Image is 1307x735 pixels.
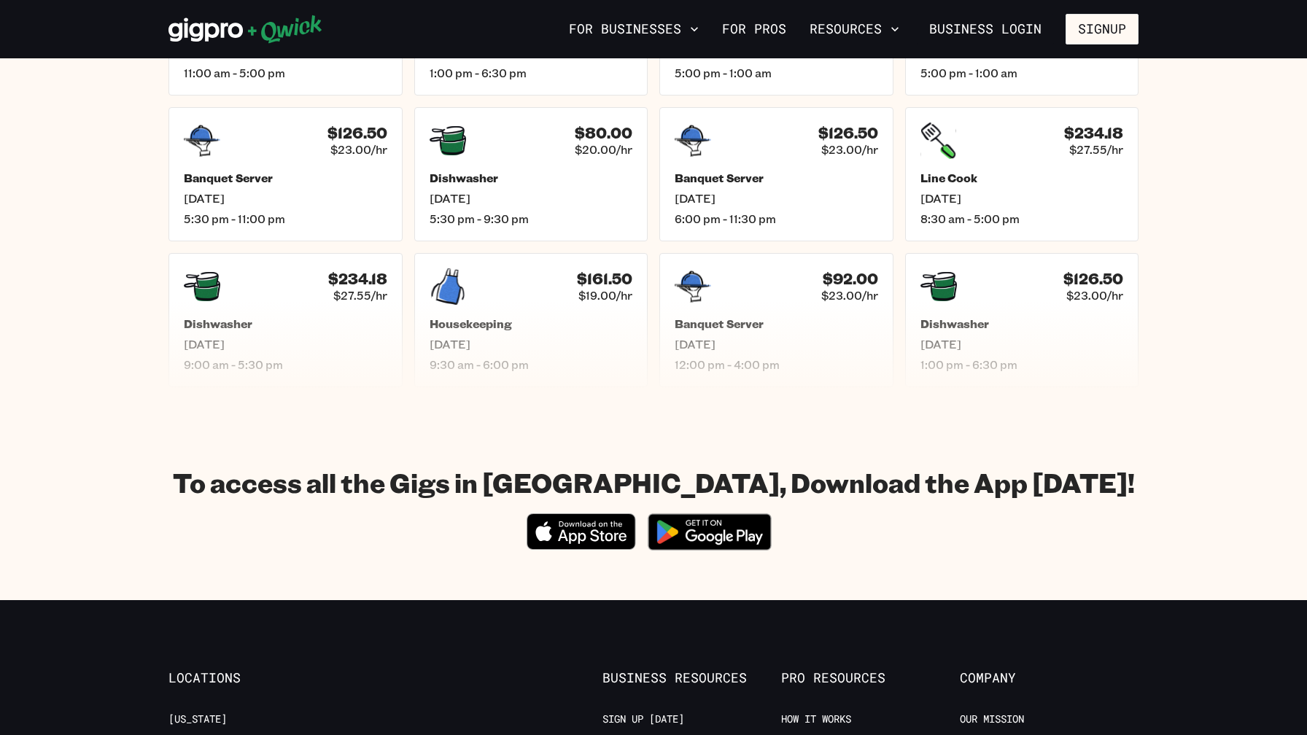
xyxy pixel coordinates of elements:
h4: $161.50 [577,270,632,288]
a: Download on the App Store [527,537,636,553]
a: $161.50$19.00/hrHousekeeping[DATE]9:30 am - 6:00 pm [414,253,648,387]
span: $19.00/hr [578,288,632,303]
a: $80.00$20.00/hrDishwasher[DATE]5:30 pm - 9:30 pm [414,107,648,241]
span: $20.00/hr [575,142,632,157]
a: $92.00$23.00/hrBanquet Server[DATE]12:00 pm - 4:00 pm [659,253,893,387]
span: $23.00/hr [330,142,387,157]
h5: Banquet Server [675,316,878,331]
span: 5:30 pm - 11:00 pm [184,211,387,226]
a: $126.50$23.00/hrDishwasher[DATE]1:00 pm - 6:30 pm [905,253,1139,387]
span: [DATE] [184,337,387,351]
span: Pro Resources [781,670,960,686]
span: [DATE] [430,337,633,351]
a: Business Login [917,14,1054,44]
span: 5:30 pm - 9:30 pm [430,211,633,226]
h5: Line Cook [920,171,1124,185]
h4: $234.18 [1064,124,1123,142]
span: [DATE] [430,191,633,206]
a: Sign up [DATE] [602,712,684,726]
button: Signup [1066,14,1139,44]
h4: $234.18 [328,270,387,288]
span: [DATE] [920,337,1124,351]
span: 1:00 pm - 6:30 pm [430,66,633,80]
button: For Businesses [563,17,705,42]
h5: Dishwasher [920,316,1124,331]
span: 11:00 am - 5:00 pm [184,66,387,80]
img: Get it on Google Play [639,505,780,559]
span: [DATE] [920,191,1124,206]
h4: $92.00 [823,270,878,288]
span: $23.00/hr [1066,288,1123,303]
a: For Pros [716,17,792,42]
span: $27.55/hr [1069,142,1123,157]
span: Locations [168,670,347,686]
span: 12:00 pm - 4:00 pm [675,357,878,372]
h5: Dishwasher [184,316,387,331]
span: Business Resources [602,670,781,686]
a: $126.50$23.00/hrBanquet Server[DATE]6:00 pm - 11:30 pm [659,107,893,241]
h5: Banquet Server [675,171,878,185]
span: [DATE] [675,337,878,351]
span: $23.00/hr [821,288,878,303]
a: $234.18$27.55/hrLine Cook[DATE]8:30 am - 5:00 pm [905,107,1139,241]
h1: To access all the Gigs in [GEOGRAPHIC_DATA], Download the App [DATE]! [173,466,1135,499]
h5: Housekeeping [430,316,633,331]
span: [DATE] [675,191,878,206]
button: Resources [804,17,905,42]
a: $234.18$27.55/hrDishwasher[DATE]9:00 am - 5:30 pm [168,253,403,387]
span: 5:00 pm - 1:00 am [920,66,1124,80]
h5: Dishwasher [430,171,633,185]
span: $23.00/hr [821,142,878,157]
h4: $126.50 [1063,270,1123,288]
a: [US_STATE] [168,712,227,726]
span: Company [960,670,1139,686]
h4: $80.00 [575,124,632,142]
h4: $126.50 [818,124,878,142]
a: How it Works [781,712,851,726]
span: 9:30 am - 6:00 pm [430,357,633,372]
span: 1:00 pm - 6:30 pm [920,357,1124,372]
span: [DATE] [184,191,387,206]
a: $126.50$23.00/hrBanquet Server[DATE]5:30 pm - 11:00 pm [168,107,403,241]
a: Our Mission [960,712,1024,726]
h4: $126.50 [327,124,387,142]
span: 8:30 am - 5:00 pm [920,211,1124,226]
span: 5:00 pm - 1:00 am [675,66,878,80]
span: $27.55/hr [333,288,387,303]
span: 6:00 pm - 11:30 pm [675,211,878,226]
h5: Banquet Server [184,171,387,185]
span: 9:00 am - 5:30 pm [184,357,387,372]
